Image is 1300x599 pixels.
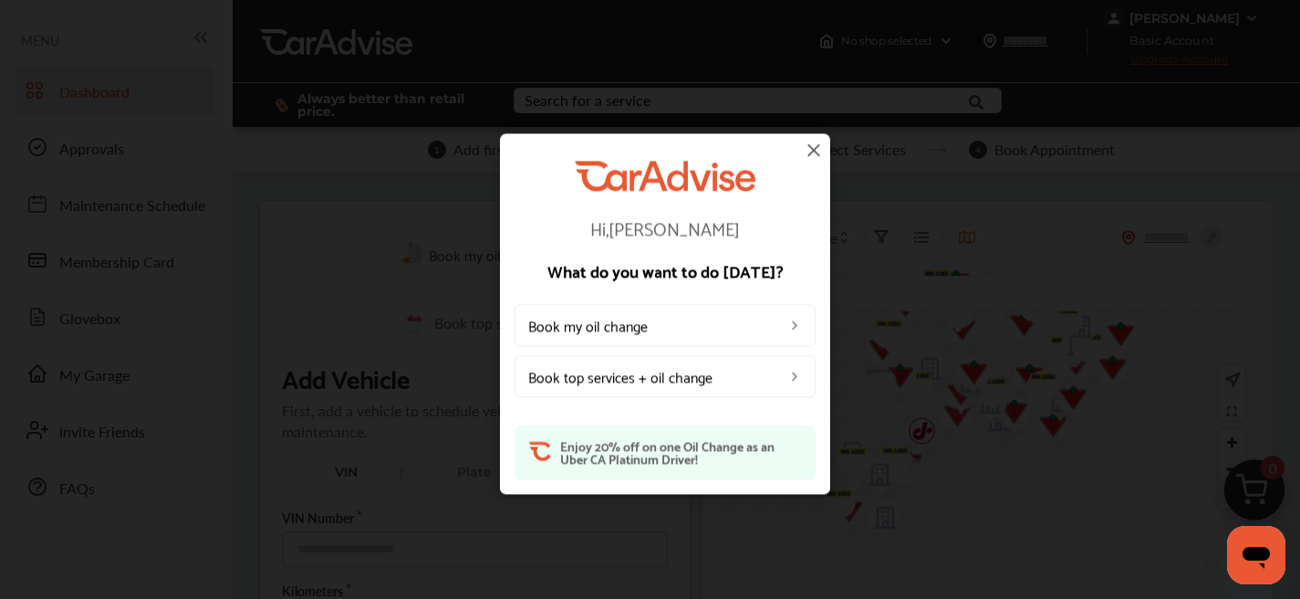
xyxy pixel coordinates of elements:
[515,356,816,398] a: Book top services + oil change
[515,305,816,347] a: Book my oil change
[803,139,825,161] img: close-icon.a004319c.svg
[515,263,816,279] p: What do you want to do [DATE]?
[787,370,802,384] img: left_arrow_icon.0f472efe.svg
[1227,526,1285,584] iframe: Button to launch messaging window
[515,219,816,237] p: Hi, [PERSON_NAME]
[575,161,755,191] img: CarAdvise Logo
[529,440,551,463] img: ca-orange-short.08083ad2.svg
[560,440,801,466] p: Enjoy 20% off on one Oil Change as an Uber CA Platinum Driver!
[787,319,802,333] img: left_arrow_icon.0f472efe.svg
